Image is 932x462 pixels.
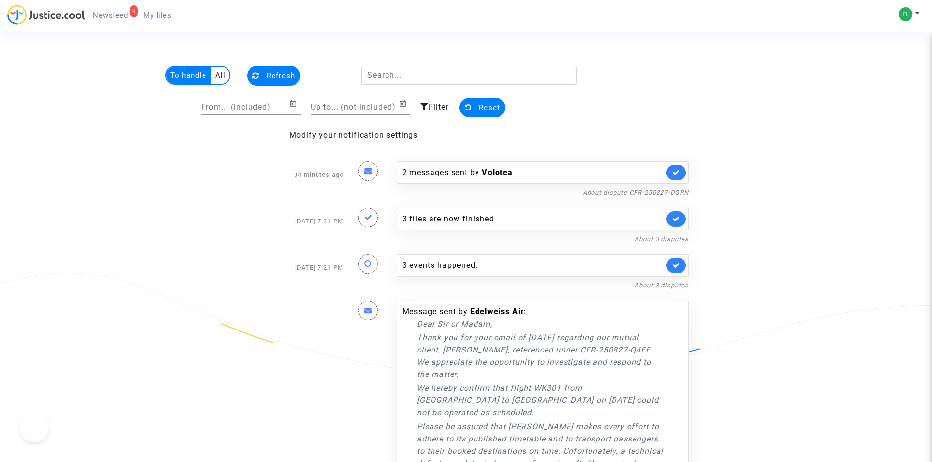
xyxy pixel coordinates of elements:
[417,382,664,418] p: We hereby confirm that flight WK301 from [GEOGRAPHIC_DATA] to [GEOGRAPHIC_DATA] on [DATE] could n...
[459,98,505,117] button: Reset
[166,67,211,84] multi-toggle-item: To handle
[7,5,85,25] img: jc-logo.svg
[136,8,179,22] a: My files
[402,167,664,178] div: 2 messages sent by
[289,131,418,140] a: Modify your notification settings
[211,67,229,84] multi-toggle-item: All
[267,71,295,80] span: Refresh
[429,102,449,111] span: Filter
[399,98,410,110] button: Open calendar
[402,260,664,271] div: 3 events happened.
[20,413,49,442] iframe: Help Scout Beacon - Open
[402,213,664,225] div: 3 files are now finished
[361,66,577,85] input: Search...
[635,282,689,289] a: About 3 disputes
[236,198,351,244] div: [DATE] 7:21 PM
[130,5,138,17] div: 9
[236,152,351,198] div: 34 minutes ago
[470,307,524,316] b: Edelweiss Air
[417,318,664,330] p: Dear Sir or Madam,
[899,7,912,21] img: 27626d57a3ba4a5b969f53e3f2c8e71c
[583,189,689,196] a: About dispute CFR-250827-DGPN
[482,168,513,177] b: Volotea
[143,11,171,20] span: My files
[479,103,500,112] span: Reset
[635,235,689,242] a: About 3 disputes
[289,98,301,110] button: Open calendar
[247,66,300,86] button: Refresh
[417,331,664,380] p: Thank you for your email of [DATE] regarding our mutual client, [PERSON_NAME], referenced under C...
[85,8,136,22] a: 9Newsfeed
[236,244,351,291] div: [DATE] 7:21 PM
[93,11,128,20] span: Newsfeed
